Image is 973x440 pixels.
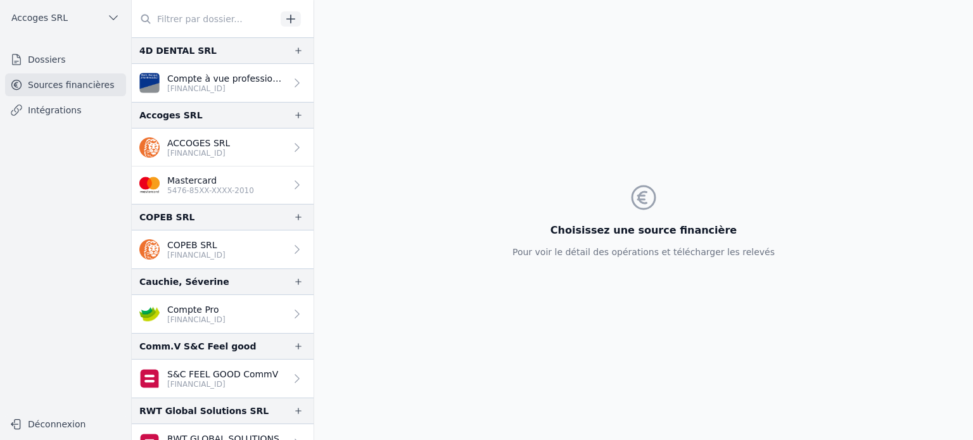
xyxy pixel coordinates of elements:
[139,43,217,58] div: 4D DENTAL SRL
[132,129,314,167] a: ACCOGES SRL [FINANCIAL_ID]
[167,185,254,196] p: 5476-85XX-XXXX-2010
[167,315,226,325] p: [FINANCIAL_ID]
[167,84,286,94] p: [FINANCIAL_ID]
[139,239,160,260] img: ing.png
[132,64,314,102] a: Compte à vue professionnel [FINANCIAL_ID]
[5,73,126,96] a: Sources financières
[5,414,126,434] button: Déconnexion
[167,148,230,158] p: [FINANCIAL_ID]
[139,73,160,93] img: VAN_BREDA_JVBABE22XXX.png
[132,167,314,204] a: Mastercard 5476-85XX-XXXX-2010
[139,274,229,289] div: Cauchie, Séverine
[5,99,126,122] a: Intégrations
[139,137,160,158] img: ing.png
[139,304,160,324] img: crelan.png
[139,368,160,389] img: belfius-1.png
[11,11,68,24] span: Accoges SRL
[132,295,314,333] a: Compte Pro [FINANCIAL_ID]
[132,230,314,268] a: COPEB SRL [FINANCIAL_ID]
[167,72,286,85] p: Compte à vue professionnel
[512,246,775,258] p: Pour voir le détail des opérations et télécharger les relevés
[512,223,775,238] h3: Choisissez une source financière
[167,379,278,389] p: [FINANCIAL_ID]
[139,175,160,195] img: imageedit_2_6530439554.png
[5,48,126,71] a: Dossiers
[167,239,226,251] p: COPEB SRL
[167,250,226,260] p: [FINANCIAL_ID]
[167,303,226,316] p: Compte Pro
[139,403,269,418] div: RWT Global Solutions SRL
[139,108,203,123] div: Accoges SRL
[167,174,254,187] p: Mastercard
[167,368,278,380] p: S&C FEEL GOOD CommV
[132,360,314,398] a: S&C FEEL GOOD CommV [FINANCIAL_ID]
[132,8,276,30] input: Filtrer par dossier...
[139,210,194,225] div: COPEB SRL
[5,8,126,28] button: Accoges SRL
[167,137,230,149] p: ACCOGES SRL
[139,339,256,354] div: Comm.V S&C Feel good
